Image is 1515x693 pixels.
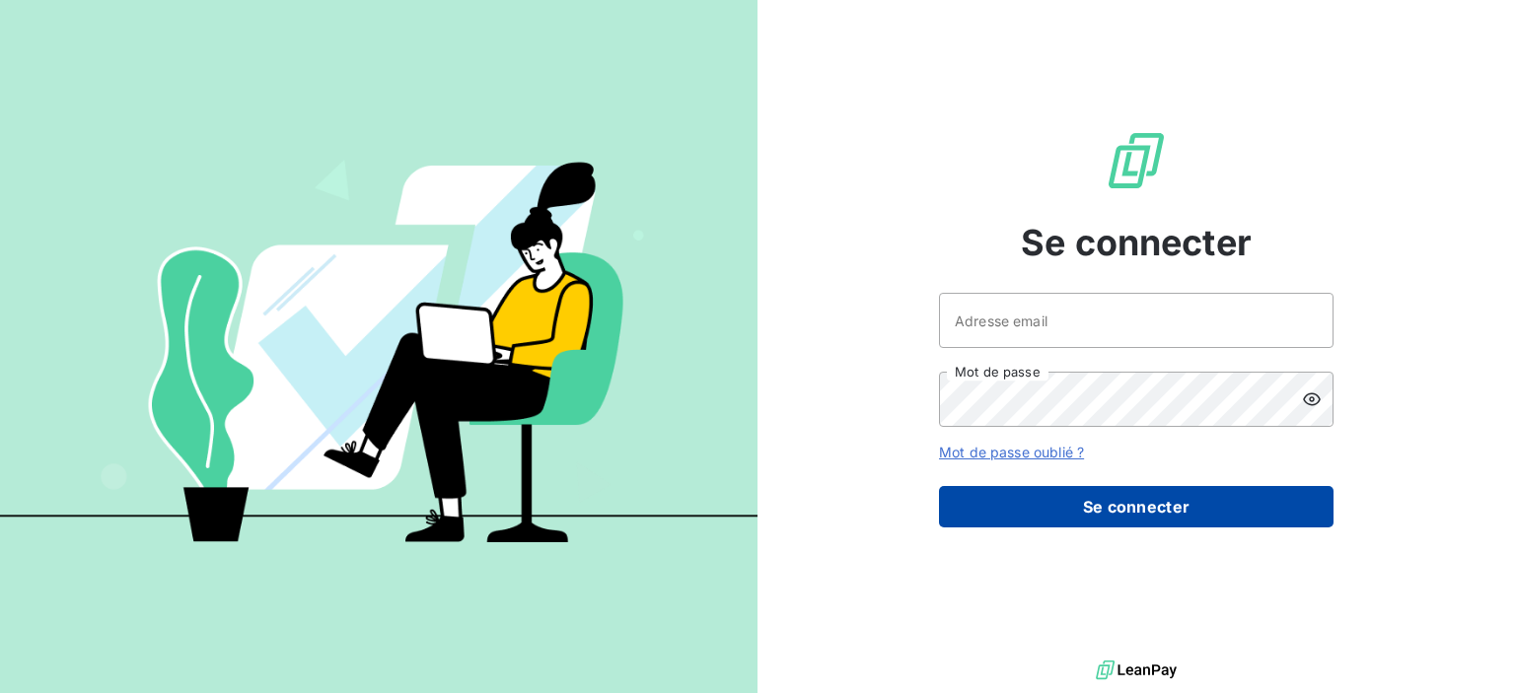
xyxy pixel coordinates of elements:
button: Se connecter [939,486,1334,527]
a: Mot de passe oublié ? [939,444,1084,460]
img: logo [1096,656,1177,685]
input: placeholder [939,293,1334,348]
span: Se connecter [1021,216,1252,269]
img: Logo LeanPay [1105,129,1168,192]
